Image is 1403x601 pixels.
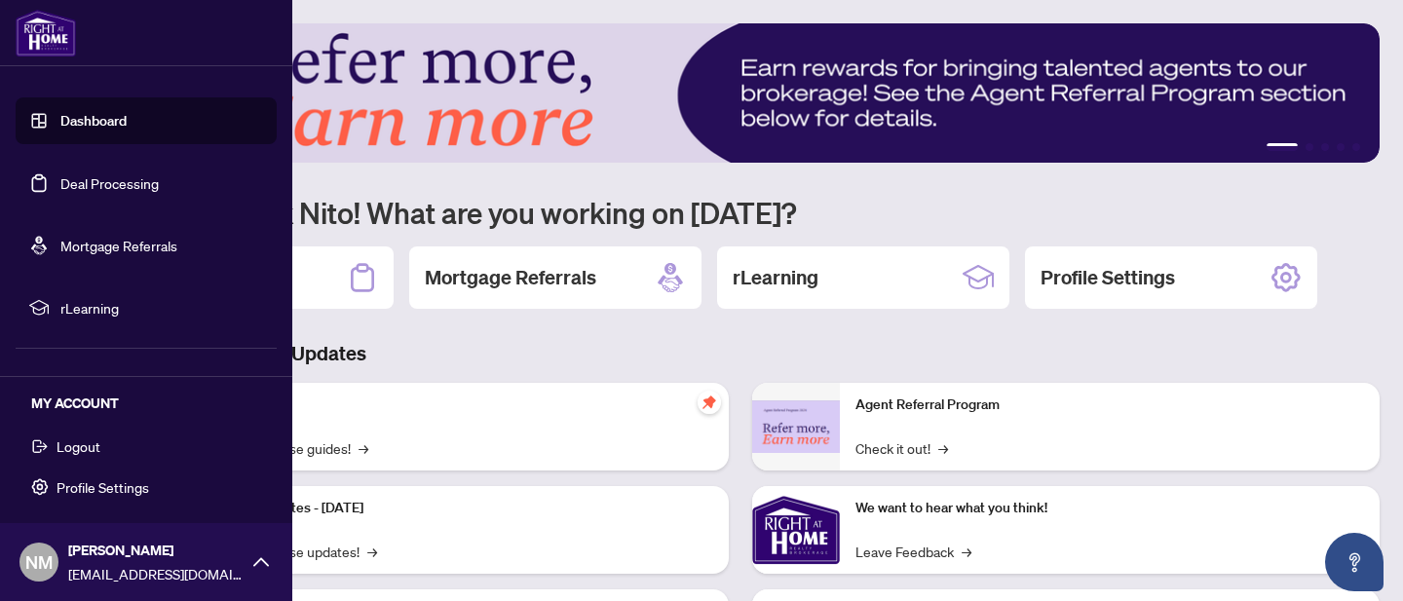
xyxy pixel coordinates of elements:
[16,470,277,504] button: Profile Settings
[1337,143,1345,151] button: 4
[16,10,76,56] img: logo
[1321,143,1329,151] button: 3
[60,112,127,130] a: Dashboard
[1325,533,1384,591] button: Open asap
[25,548,53,576] span: NM
[1267,143,1298,151] button: 1
[205,394,713,416] p: Self-Help
[205,498,713,519] p: Platform Updates - [DATE]
[60,174,159,192] a: Deal Processing
[31,393,277,414] h5: MY ACCOUNT
[101,194,1380,231] h1: Welcome back Nito! What are you working on [DATE]?
[1041,264,1175,291] h2: Profile Settings
[855,394,1364,416] p: Agent Referral Program
[752,400,840,454] img: Agent Referral Program
[101,340,1380,367] h3: Brokerage & Industry Updates
[16,430,277,463] button: Logout
[1306,143,1313,151] button: 2
[698,391,721,414] span: pushpin
[1352,143,1360,151] button: 5
[60,297,263,319] span: rLearning
[359,437,368,459] span: →
[60,237,177,254] a: Mortgage Referrals
[855,498,1364,519] p: We want to hear what you think!
[68,563,244,584] span: [EMAIL_ADDRESS][DOMAIN_NAME]
[752,486,840,574] img: We want to hear what you think!
[938,437,948,459] span: →
[733,264,818,291] h2: rLearning
[962,541,971,562] span: →
[855,541,971,562] a: Leave Feedback→
[68,540,244,561] span: [PERSON_NAME]
[57,431,100,462] span: Logout
[101,23,1380,163] img: Slide 0
[57,471,149,503] span: Profile Settings
[855,437,948,459] a: Check it out!→
[367,541,377,562] span: →
[425,264,596,291] h2: Mortgage Referrals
